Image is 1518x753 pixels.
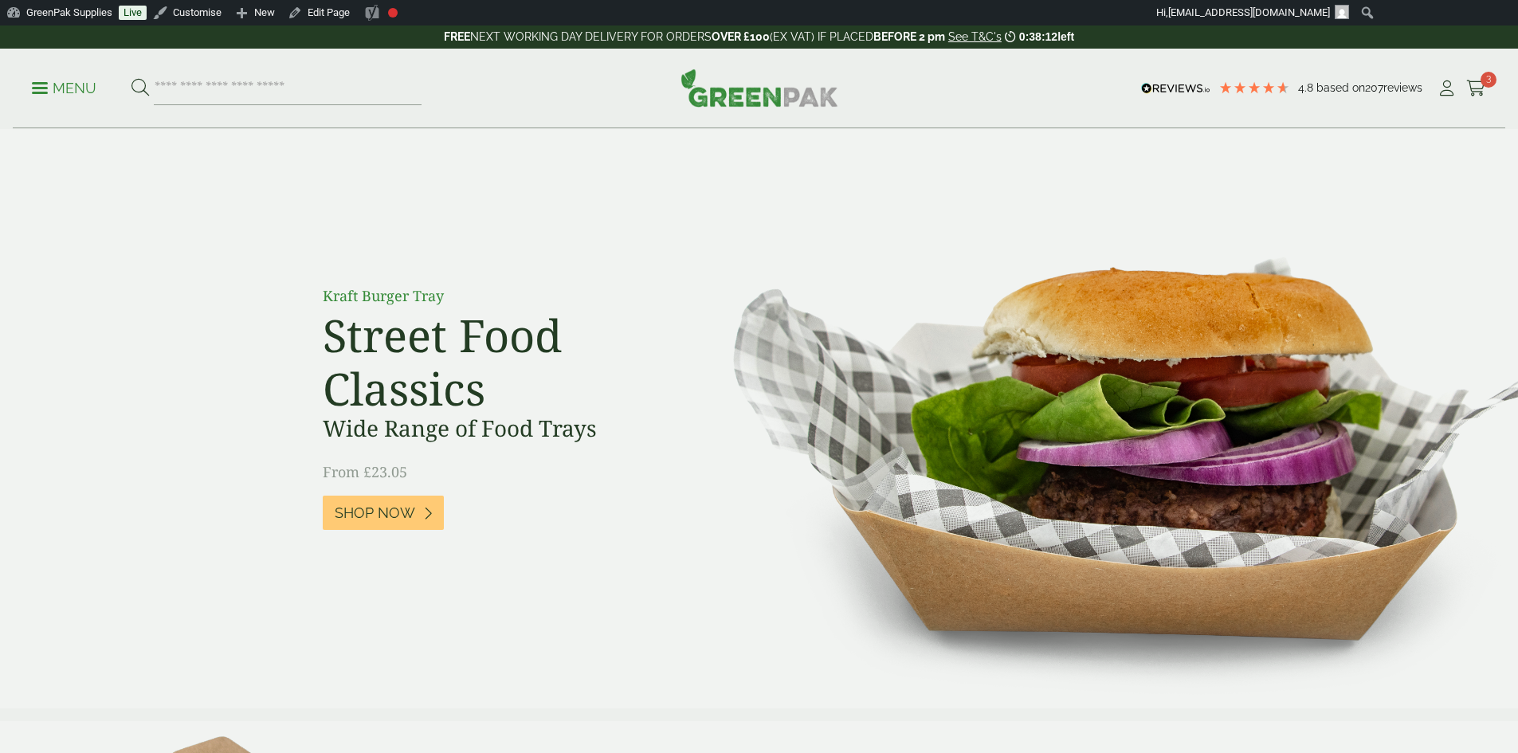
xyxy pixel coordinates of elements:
div: 4.79 Stars [1218,80,1290,95]
a: 3 [1466,76,1486,100]
a: See T&C's [948,30,1002,43]
span: 3 [1481,72,1496,88]
a: Shop Now [323,496,444,530]
span: Shop Now [335,504,415,522]
img: REVIEWS.io [1141,83,1210,94]
span: reviews [1383,81,1422,94]
img: Street Food Classics [683,129,1518,708]
strong: OVER £100 [712,30,770,43]
i: Cart [1466,80,1486,96]
strong: BEFORE 2 pm [873,30,945,43]
i: My Account [1437,80,1457,96]
div: Focus keyphrase not set [388,8,398,18]
h3: Wide Range of Food Trays [323,415,681,442]
a: Menu [32,79,96,95]
p: Kraft Burger Tray [323,285,681,307]
span: 207 [1365,81,1383,94]
span: Based on [1316,81,1365,94]
span: 0:38:12 [1019,30,1057,43]
img: GreenPak Supplies [681,69,838,107]
span: 4.8 [1298,81,1316,94]
span: [EMAIL_ADDRESS][DOMAIN_NAME] [1168,6,1330,18]
strong: FREE [444,30,470,43]
p: Menu [32,79,96,98]
span: left [1057,30,1074,43]
h2: Street Food Classics [323,308,681,415]
a: Live [119,6,147,20]
span: From £23.05 [323,462,407,481]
